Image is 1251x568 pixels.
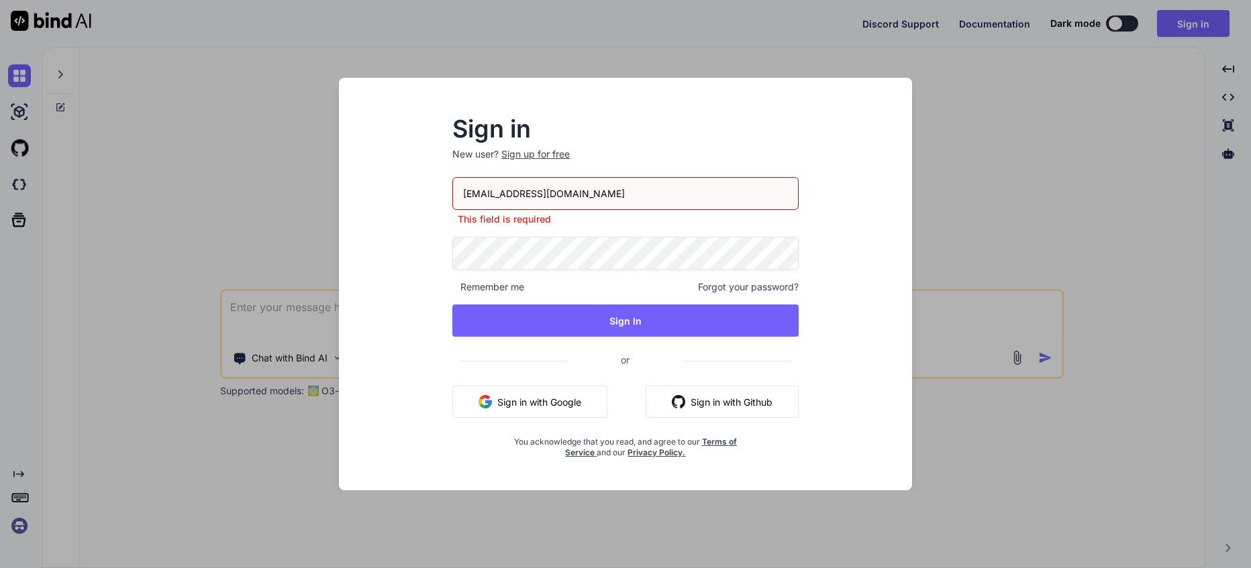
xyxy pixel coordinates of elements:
p: New user? [452,148,799,177]
span: Remember me [452,280,524,294]
h2: Sign in [452,118,799,139]
div: Sign up for free [501,148,570,161]
a: Terms of Service [565,437,737,457]
img: github [672,395,685,408]
span: or [567,343,683,376]
input: Login or Email [452,177,799,210]
button: Sign In [452,304,799,337]
button: Sign in with Google [452,386,607,418]
img: google [479,395,492,408]
button: Sign in with Github [646,386,799,418]
a: Privacy Policy. [628,447,685,457]
span: Forgot your password? [698,280,799,294]
div: You acknowledge that you read, and agree to our and our [510,429,741,458]
p: This field is required [452,213,799,226]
